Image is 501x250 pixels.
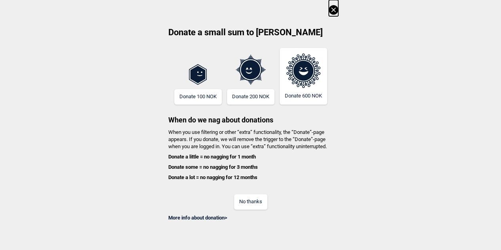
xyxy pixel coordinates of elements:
[234,194,267,210] button: No thanks
[163,27,338,44] h2: Donate a small sum to [PERSON_NAME]
[168,154,256,160] b: Donate a little = no nagging for 1 month
[163,105,338,125] h3: When do we nag about donations
[168,215,227,221] a: More info about donation>
[227,89,274,105] button: Donate 200 NOK
[280,48,327,105] button: Donate 600 NOK
[168,164,258,170] b: Donate some = no nagging for 3 months
[163,129,338,181] h4: When you use filtering or other “extra” functionality, the “Donate”-page appears. If you donate, ...
[168,174,257,180] b: Donate a lot = no nagging for 12 months
[174,89,222,105] button: Donate 100 NOK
